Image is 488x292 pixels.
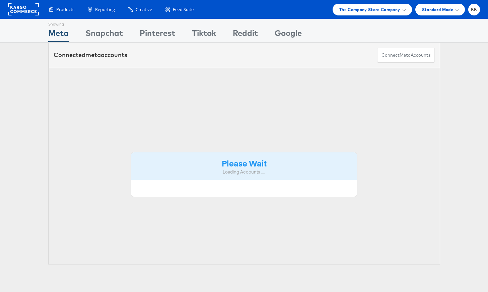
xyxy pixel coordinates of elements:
span: KK [471,7,477,12]
div: Pinterest [140,27,175,42]
div: Connected accounts [54,51,127,59]
div: Reddit [233,27,258,42]
div: Google [275,27,302,42]
div: Loading Accounts .... [136,169,352,175]
div: Showing [48,19,69,27]
div: Meta [48,27,69,42]
span: Reporting [95,6,115,13]
span: Products [56,6,74,13]
div: Snapchat [85,27,123,42]
span: Feed Suite [173,6,194,13]
span: Creative [136,6,152,13]
strong: Please Wait [222,157,267,168]
span: meta [400,52,411,58]
button: ConnectmetaAccounts [377,48,435,63]
span: The Company Store Company [339,6,400,13]
span: Standard Mode [422,6,453,13]
span: meta [85,51,101,59]
div: Tiktok [192,27,216,42]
